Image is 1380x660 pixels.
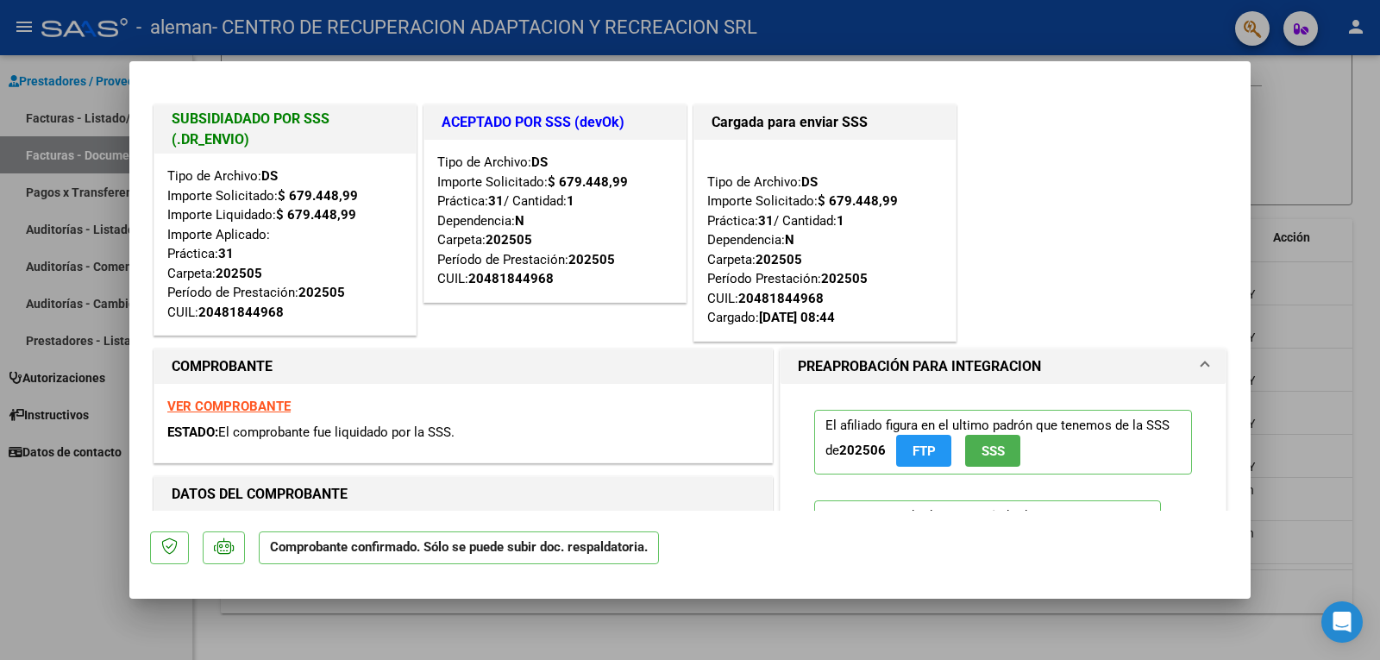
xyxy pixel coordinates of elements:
p: Comprobante confirmado. Sólo se puede subir doc. respaldatoria. [259,531,659,565]
strong: DS [261,168,278,184]
strong: 202505 [216,266,262,281]
strong: COMPROBANTE [172,358,273,374]
span: SSS [982,443,1005,459]
div: 20481844968 [738,289,824,309]
strong: 202505 [298,285,345,300]
strong: 1 [567,193,574,209]
p: El afiliado figura en el ultimo padrón que tenemos de la SSS de [814,410,1192,475]
strong: DS [801,174,818,190]
h1: PREAPROBACIÓN PARA INTEGRACION [798,356,1041,377]
strong: N [515,213,524,229]
div: Tipo de Archivo: Importe Solicitado: Importe Liquidado: Importe Aplicado: Práctica: Carpeta: Perí... [167,167,403,322]
a: VER COMPROBANTE [167,399,291,414]
strong: 31 [758,213,774,229]
strong: $ 679.448,99 [276,207,356,223]
strong: 31 [218,246,234,261]
button: FTP [896,435,951,467]
div: Tipo de Archivo: Importe Solicitado: Práctica: / Cantidad: Dependencia: Carpeta: Período Prestaci... [707,153,943,328]
span: ESTADO: [167,424,218,440]
div: Open Intercom Messenger [1321,601,1363,643]
strong: DS [531,154,548,170]
strong: 202505 [568,252,615,267]
strong: 202505 [1103,508,1150,524]
strong: 202505 [486,232,532,248]
strong: 31 [488,193,504,209]
strong: $ 679.448,99 [278,188,358,204]
strong: $ 679.448,99 [818,193,898,209]
strong: [DATE] 08:44 [759,310,835,325]
div: 20481844968 [198,303,284,323]
h1: SUBSIDIADADO POR SSS (.DR_ENVIO) [172,109,398,150]
button: SSS [965,435,1020,467]
span: El comprobante fue liquidado por la SSS. [218,424,455,440]
strong: N [785,232,794,248]
strong: 1 [837,213,844,229]
strong: 202505 [756,252,802,267]
h1: ACEPTADO POR SSS (devOk) [442,112,668,133]
mat-expansion-panel-header: PREAPROBACIÓN PARA INTEGRACION [781,349,1226,384]
div: 20481844968 [468,269,554,289]
strong: 202506 [839,443,886,458]
strong: $ 679.448,99 [548,174,628,190]
h1: Cargada para enviar SSS [712,112,938,133]
span: FTP [913,443,936,459]
strong: 202505 [821,271,868,286]
div: Tipo de Archivo: Importe Solicitado: Práctica: / Cantidad: Dependencia: Carpeta: Período de Prest... [437,153,673,289]
strong: DATOS DEL COMPROBANTE [172,486,348,502]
